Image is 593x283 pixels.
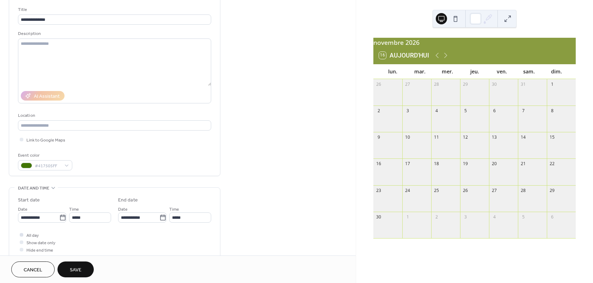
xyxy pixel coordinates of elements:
div: 23 [376,187,382,193]
div: 20 [491,161,497,167]
div: 27 [405,81,411,87]
div: 3 [463,214,469,220]
div: Location [18,112,210,119]
div: 14 [520,134,526,140]
button: Cancel [11,261,55,277]
div: 5 [463,108,469,114]
div: 26 [463,187,469,193]
span: Date [118,206,128,213]
div: 28 [434,81,440,87]
div: lun. [379,64,406,79]
span: Save [70,266,81,274]
span: Date and time [18,185,49,192]
div: 19 [463,161,469,167]
span: Date [18,206,27,213]
div: 7 [520,108,526,114]
div: novembre 2026 [373,38,576,47]
div: Start date [18,197,40,204]
span: Link to Google Maps [26,137,65,144]
div: 13 [491,134,497,140]
div: 18 [434,161,440,167]
div: 11 [434,134,440,140]
div: 27 [491,187,497,193]
div: 6 [491,108,497,114]
div: 22 [549,161,555,167]
div: End date [118,197,138,204]
div: 29 [549,187,555,193]
div: 10 [405,134,411,140]
span: Time [169,206,179,213]
div: 16 [376,161,382,167]
div: sam. [515,64,543,79]
div: jeu. [461,64,488,79]
div: 1 [405,214,411,220]
div: 4 [434,108,440,114]
span: Time [69,206,79,213]
div: 30 [376,214,382,220]
div: dim. [543,64,570,79]
div: Title [18,6,210,13]
div: Event color [18,152,71,159]
span: Cancel [24,266,42,274]
div: 29 [463,81,469,87]
div: 2 [376,108,382,114]
span: #417505FF [35,162,61,170]
div: 21 [520,161,526,167]
span: All day [26,232,39,239]
div: 25 [434,187,440,193]
button: Save [57,261,94,277]
div: 6 [549,214,555,220]
div: mer. [434,64,461,79]
div: 12 [463,134,469,140]
div: 1 [549,81,555,87]
div: 9 [376,134,382,140]
button: 16Aujourd'hui [377,50,432,61]
div: 4 [491,214,497,220]
div: mar. [406,64,434,79]
div: Description [18,30,210,37]
div: ven. [488,64,515,79]
span: Show date only [26,239,55,247]
span: Hide end time [26,247,53,254]
div: 15 [549,134,555,140]
div: 8 [549,108,555,114]
div: 31 [520,81,526,87]
div: 2 [434,214,440,220]
div: 5 [520,214,526,220]
div: 30 [491,81,497,87]
div: 24 [405,187,411,193]
div: 26 [376,81,382,87]
div: 28 [520,187,526,193]
div: 3 [405,108,411,114]
div: 17 [405,161,411,167]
